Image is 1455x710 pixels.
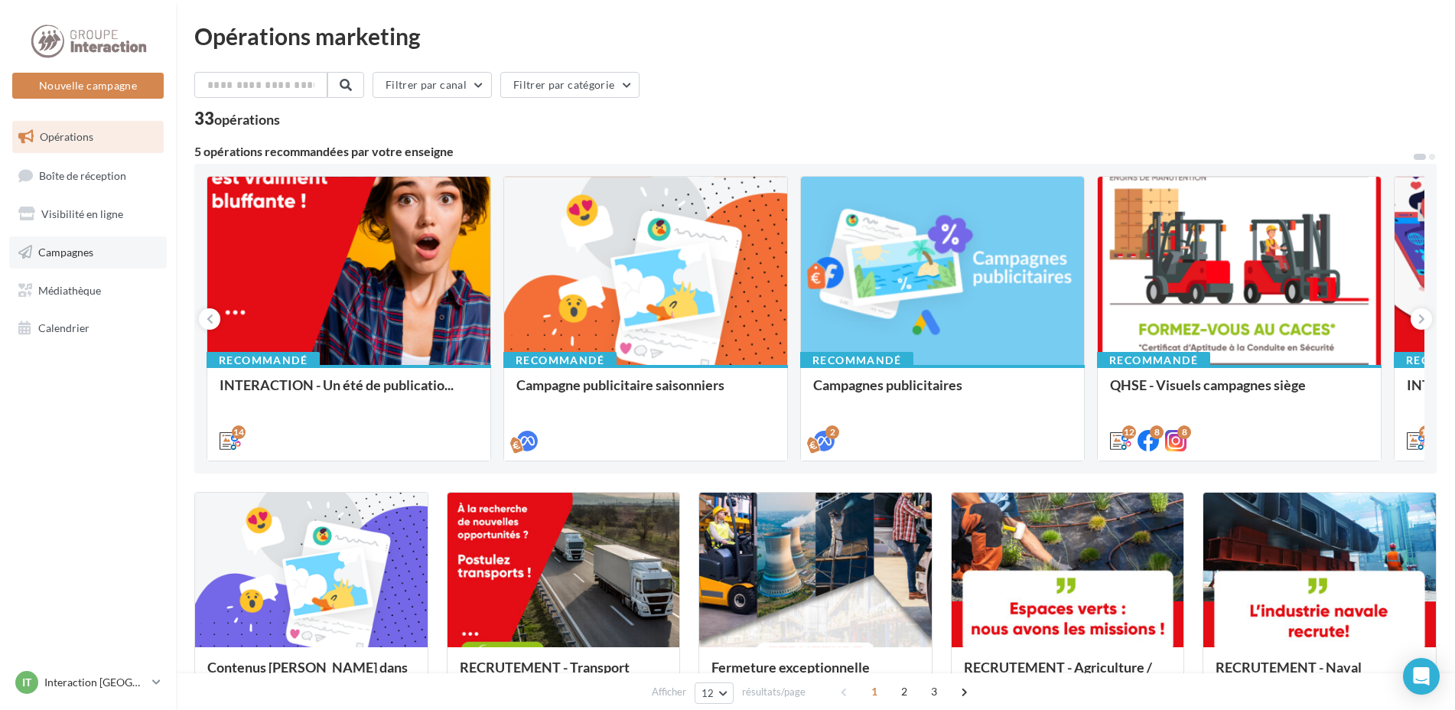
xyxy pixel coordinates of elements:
[500,72,640,98] button: Filtrer par catégorie
[1110,376,1306,393] span: QHSE - Visuels campagnes siège
[38,283,101,296] span: Médiathèque
[9,159,167,192] a: Boîte de réception
[38,321,90,334] span: Calendrier
[44,675,146,690] p: Interaction [GEOGRAPHIC_DATA]
[516,376,724,393] span: Campagne publicitaire saisonniers
[22,675,31,690] span: IT
[503,352,617,369] div: Recommandé
[1216,659,1362,676] span: RECRUTEMENT - Naval
[892,679,916,704] span: 2
[9,236,167,269] a: Campagnes
[813,376,962,393] span: Campagnes publicitaires
[825,425,839,439] div: 2
[695,682,734,704] button: 12
[1150,425,1164,439] div: 8
[800,352,913,369] div: Recommandé
[1097,352,1210,369] div: Recommandé
[41,207,123,220] span: Visibilité en ligne
[1122,425,1136,439] div: 12
[220,376,454,393] span: INTERACTION - Un été de publicatio...
[373,72,492,98] button: Filtrer par canal
[862,679,887,704] span: 1
[207,352,320,369] div: Recommandé
[742,685,806,699] span: résultats/page
[460,659,630,676] span: RECRUTEMENT - Transport
[9,198,167,230] a: Visibilité en ligne
[194,24,1437,47] div: Opérations marketing
[39,168,126,181] span: Boîte de réception
[9,312,167,344] a: Calendrier
[38,246,93,259] span: Campagnes
[711,659,870,676] span: Fermeture exceptionnelle
[1403,658,1440,695] div: Open Intercom Messenger
[194,110,280,127] div: 33
[214,112,280,126] div: opérations
[701,687,714,699] span: 12
[9,121,167,153] a: Opérations
[652,685,686,699] span: Afficher
[232,425,246,439] div: 14
[1419,425,1433,439] div: 12
[922,679,946,704] span: 3
[1177,425,1191,439] div: 8
[194,145,1412,158] div: 5 opérations recommandées par votre enseigne
[12,668,164,697] a: IT Interaction [GEOGRAPHIC_DATA]
[40,130,93,143] span: Opérations
[12,73,164,99] button: Nouvelle campagne
[9,275,167,307] a: Médiathèque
